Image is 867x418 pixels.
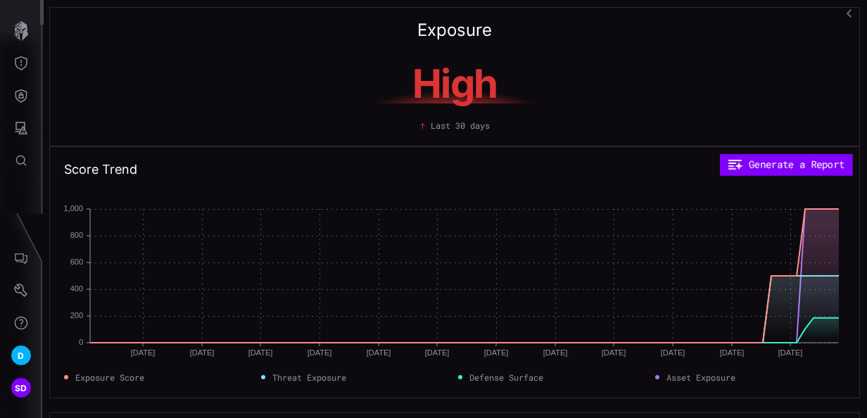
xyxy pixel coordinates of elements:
text: [DATE] [661,348,685,357]
text: [DATE] [543,348,568,357]
span: Threat Exposure [272,371,346,384]
h2: Score Trend [64,161,137,178]
span: Exposure Score [75,371,144,384]
text: [DATE] [367,348,391,357]
text: 200 [70,311,83,319]
button: SD [1,372,42,404]
text: 600 [70,258,83,266]
text: [DATE] [778,348,803,357]
text: [DATE] [602,348,626,357]
text: 800 [70,231,83,239]
text: [DATE] [248,348,273,357]
text: 400 [70,284,83,293]
text: [DATE] [308,348,332,357]
span: D [18,348,24,363]
text: [DATE] [131,348,156,357]
text: [DATE] [720,348,745,357]
span: Defense Surface [469,371,543,384]
span: Last 30 days [431,119,490,132]
span: Asset Exposure [666,371,735,384]
h1: High [322,64,587,103]
text: [DATE] [425,348,450,357]
text: [DATE] [190,348,215,357]
button: Generate a Report [720,154,852,175]
text: 1,000 [63,204,83,213]
button: D [1,339,42,372]
text: [DATE] [484,348,509,357]
text: 0 [79,338,83,346]
span: SD [15,381,27,395]
h2: Exposure [417,22,492,39]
